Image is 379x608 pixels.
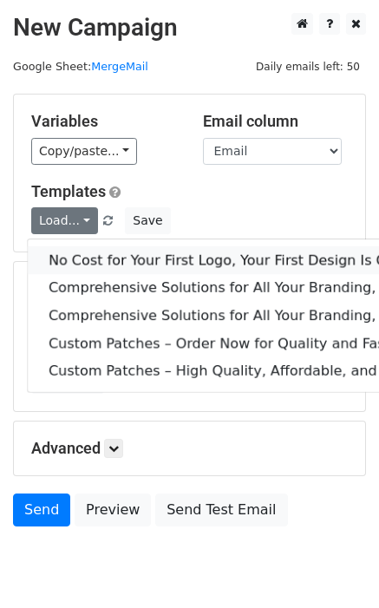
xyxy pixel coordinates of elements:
[31,112,177,131] h5: Variables
[13,60,148,73] small: Google Sheet:
[31,138,137,165] a: Copy/paste...
[250,60,366,73] a: Daily emails left: 50
[31,439,348,458] h5: Advanced
[125,207,170,234] button: Save
[91,60,148,73] a: MergeMail
[31,207,98,234] a: Load...
[13,13,366,42] h2: New Campaign
[13,494,70,526] a: Send
[155,494,287,526] a: Send Test Email
[203,112,349,131] h5: Email column
[75,494,151,526] a: Preview
[250,57,366,76] span: Daily emails left: 50
[31,182,106,200] a: Templates
[292,525,379,608] iframe: Chat Widget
